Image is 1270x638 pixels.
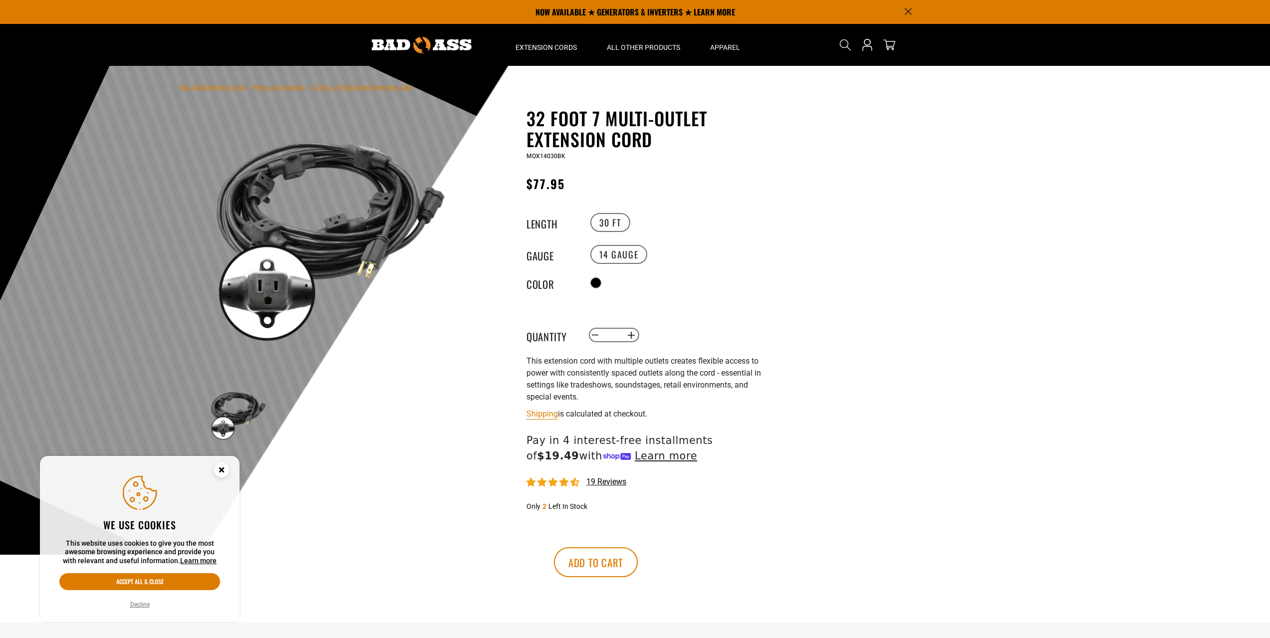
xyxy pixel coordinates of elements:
[308,84,310,91] span: ›
[515,43,577,52] span: Extension Cords
[592,24,695,66] summary: All Other Products
[607,43,680,52] span: All Other Products
[548,502,587,510] span: Left In Stock
[526,409,558,419] a: Shipping
[180,84,247,91] a: Bad Ass Extension Cords
[526,356,761,402] span: This extension cord with multiple outlets creates flexible access to power with consistently spac...
[837,37,853,53] summary: Search
[526,329,576,342] label: Quantity
[180,557,217,565] a: Learn more
[526,216,576,229] legend: Length
[59,573,220,590] button: Accept all & close
[526,478,581,487] span: 4.68 stars
[312,84,413,91] span: 32 Foot 7 Multi-Outlet Extension Cord
[526,248,576,261] legend: Gauge
[59,539,220,566] p: This website uses cookies to give you the most awesome browsing experience and provide you with r...
[526,108,771,150] h1: 32 Foot 7 Multi-Outlet Extension Cord
[526,153,565,160] span: MOX14030BK
[127,600,153,610] button: Decline
[695,24,755,66] summary: Apparel
[180,81,413,93] nav: breadcrumbs
[209,110,450,350] img: black
[40,456,240,623] aside: Cookie Consent
[586,477,626,486] span: 19 reviews
[253,84,306,91] a: Return to Collection
[526,407,771,421] div: is calculated at checkout.
[526,502,540,510] span: Only
[526,276,576,289] legend: Color
[526,175,565,193] span: $77.95
[372,37,472,53] img: Bad Ass Extension Cords
[710,43,740,52] span: Apparel
[59,518,220,531] h2: We use cookies
[590,213,630,232] label: 30 FT
[209,384,267,442] img: black
[542,502,546,510] span: 2
[590,245,648,264] label: 14 Gauge
[249,84,251,91] span: ›
[554,547,638,577] button: Add to cart
[501,24,592,66] summary: Extension Cords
